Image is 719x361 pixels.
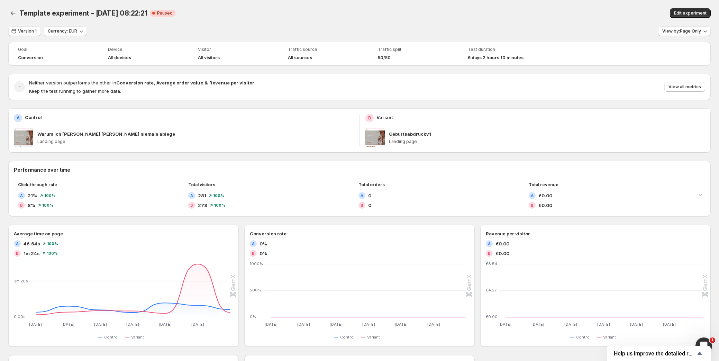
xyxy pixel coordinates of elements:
h2: Performance over time [14,166,705,173]
strong: & [204,80,208,85]
span: 0% [260,240,267,247]
text: [DATE] [62,322,74,327]
h3: Revenue per visitor [486,230,530,237]
text: [DATE] [94,322,107,327]
button: Control [334,333,357,341]
span: Visitor [198,47,268,52]
text: [DATE] [330,322,343,327]
text: [DATE] [29,322,42,327]
span: Variant [367,334,380,340]
span: 0% [260,250,267,257]
h3: Average time on page [14,230,63,237]
span: Keep the test running to gather more data. [29,88,121,94]
button: Variant [597,333,619,341]
strong: Conversion rate [116,80,154,85]
h2: B [368,115,371,121]
h2: A [252,242,255,246]
h2: A [17,115,20,121]
span: Control [340,334,355,340]
a: Test duration6 days 2 hours 10 minutes [468,46,538,61]
span: 100 % [42,203,53,207]
span: Edit experiment [674,10,707,16]
h2: B [361,203,363,207]
h2: B [252,251,255,255]
span: €0.00 [495,240,509,247]
h4: All devices [108,55,131,61]
h2: A [488,242,491,246]
a: Traffic sourceAll sources [288,46,358,61]
span: Variant [131,334,144,340]
span: Variant [603,334,616,340]
span: 100 % [213,193,224,198]
h2: A [361,193,363,198]
p: Geburtsabdruckv1 [389,130,431,137]
span: Control [576,334,591,340]
h2: A [16,242,19,246]
span: 1 [710,337,715,343]
img: Geburtsabdruckv1 [365,128,385,147]
span: 1m 24s [24,250,40,257]
text: [DATE] [564,322,577,327]
button: Expand chart [695,190,705,200]
span: View by: Page Only [662,28,701,34]
text: [DATE] [395,322,408,327]
button: Variant [125,333,147,341]
p: Landing page [389,139,706,144]
span: 0 [368,202,371,209]
h2: A [20,193,23,198]
span: Device [108,47,178,52]
span: Currency: EUR [48,28,77,34]
p: Control [25,114,42,121]
span: Help us improve the detailed report for A/B campaigns [614,350,695,357]
iframe: Intercom live chat [695,337,712,354]
h2: B [16,251,19,255]
span: 278 [198,202,207,209]
span: Template experiment - [DATE] 08:22:21 [19,9,147,17]
text: [DATE] [663,322,676,327]
button: View by:Page Only [658,26,711,36]
span: 100 % [214,203,225,207]
h3: Conversion rate [250,230,286,237]
text: 0.00s [14,314,26,319]
text: [DATE] [191,322,204,327]
h2: B [531,203,534,207]
button: Currency: EUR [44,26,87,36]
span: €0.00 [538,202,552,209]
h2: B [488,251,491,255]
span: €0.00 [495,250,509,257]
button: Back [8,8,18,18]
span: Version 1 [18,28,37,34]
span: Total revenue [529,182,558,187]
img: Warum ich meinen BEGLEITER niemals ablege [14,128,33,147]
h2: A [531,193,534,198]
strong: Average order value [156,80,203,85]
span: Goal [18,47,88,52]
h2: B [190,203,193,207]
text: [DATE] [127,322,139,327]
p: Variant [376,114,393,121]
span: View all metrics [668,84,701,90]
strong: , [154,80,155,85]
button: Edit experiment [670,8,711,18]
span: Control [104,334,119,340]
text: [DATE] [531,322,544,327]
text: [DATE] [597,322,610,327]
span: 281 [198,192,206,199]
span: Neither version outperforms the other in . [29,80,255,85]
span: Paused [157,10,173,16]
a: VisitorAll visitors [198,46,268,61]
span: 46.64s [24,240,40,247]
h2: B [20,203,23,207]
span: Total orders [358,182,385,187]
text: [DATE] [630,322,643,327]
text: [DATE] [362,322,375,327]
span: Traffic split [378,47,448,52]
text: 500% [250,288,261,292]
text: €8.54 [486,261,497,266]
p: Landing page [37,139,354,144]
text: [DATE] [159,322,172,327]
span: Test duration [468,47,538,52]
span: 100 % [47,242,58,246]
text: €0.00 [486,314,498,319]
a: GoalConversion [18,46,88,61]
